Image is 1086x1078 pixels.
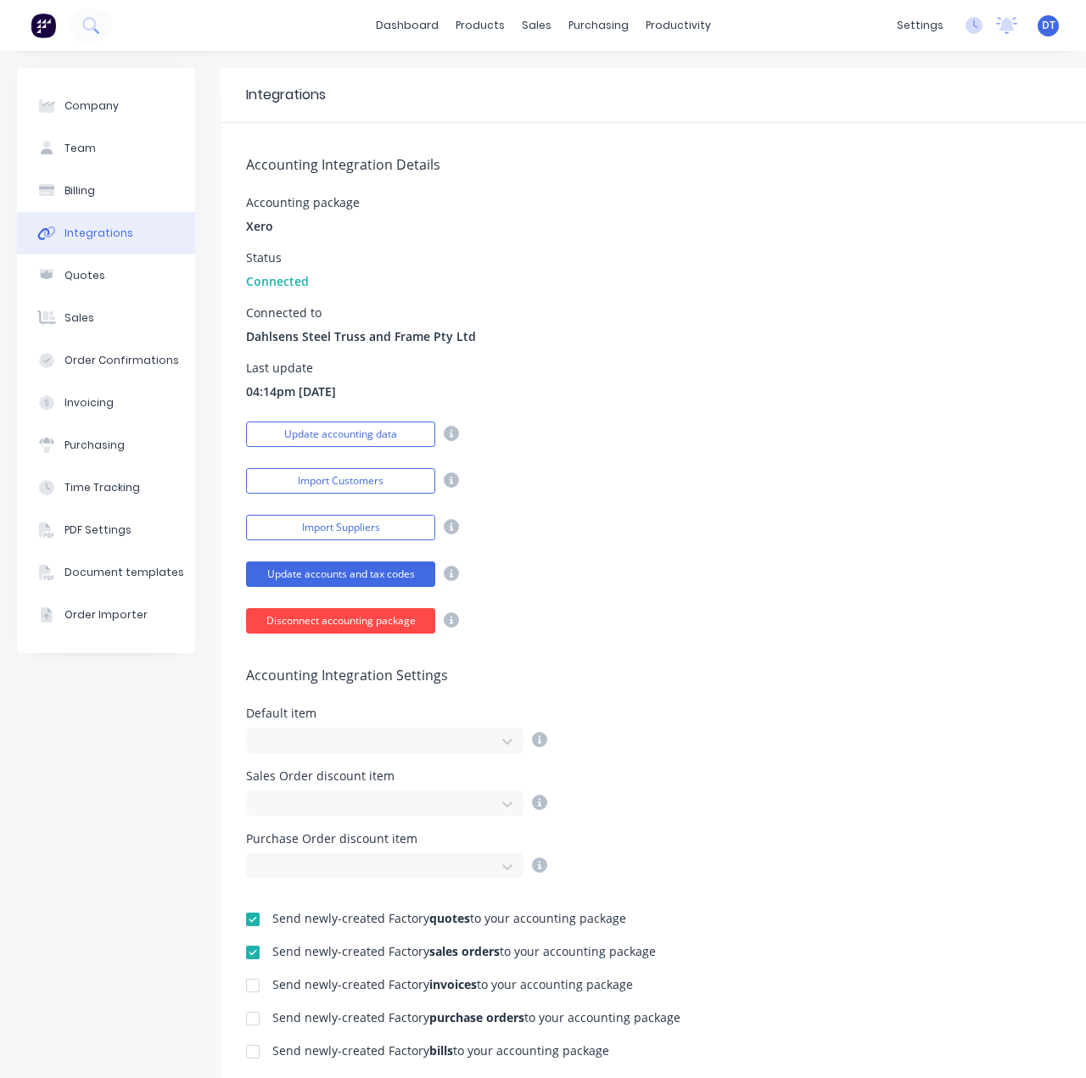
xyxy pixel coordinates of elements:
button: Sales [17,297,195,339]
button: Document templates [17,551,195,594]
div: PDF Settings [64,522,132,538]
div: Purchasing [64,438,125,453]
button: Integrations [17,212,195,254]
button: Quotes [17,254,195,297]
div: Billing [64,183,95,198]
div: Default item [246,707,547,719]
div: Company [64,98,119,114]
div: Invoicing [64,395,114,411]
div: Time Tracking [64,480,140,495]
button: Purchasing [17,424,195,466]
div: settings [888,13,952,38]
b: purchase orders [429,1009,524,1025]
div: productivity [637,13,719,38]
span: 04:14pm [DATE] [246,383,336,400]
b: invoices [429,976,477,992]
div: Integrations [246,85,326,105]
button: Disconnect accounting package [246,608,435,634]
img: Factory [31,13,56,38]
div: Integrations [64,226,133,241]
div: Last update [246,362,336,374]
button: Update accounting data [246,422,435,447]
div: purchasing [560,13,637,38]
div: sales [513,13,560,38]
b: quotes [429,910,470,926]
div: Send newly-created Factory to your accounting package [272,946,656,958]
div: Order Confirmations [64,353,179,368]
button: Order Importer [17,594,195,636]
div: Purchase Order discount item [246,833,547,845]
button: Company [17,85,195,127]
button: Invoicing [17,382,195,424]
b: sales orders [429,943,500,959]
div: Send newly-created Factory to your accounting package [272,1012,680,1024]
button: Import Suppliers [246,515,435,540]
div: products [447,13,513,38]
button: Order Confirmations [17,339,195,382]
div: Send newly-created Factory to your accounting package [272,1045,609,1057]
div: Connected to [246,307,476,319]
div: Accounting package [246,197,360,209]
a: dashboard [367,13,447,38]
span: DT [1042,18,1055,33]
button: PDF Settings [17,509,195,551]
b: bills [429,1042,453,1058]
div: Sales [64,310,94,326]
div: Team [64,141,96,156]
button: Update accounts and tax codes [246,561,435,587]
div: Sales Order discount item [246,770,547,782]
span: Dahlsens Steel Truss and Frame Pty Ltd [246,327,476,345]
div: Order Importer [64,607,148,623]
button: Billing [17,170,195,212]
button: Import Customers [246,468,435,494]
button: Team [17,127,195,170]
span: Connected [246,272,309,290]
div: Send newly-created Factory to your accounting package [272,913,626,924]
span: Xero [246,217,273,235]
div: Status [246,252,309,264]
button: Time Tracking [17,466,195,509]
div: Quotes [64,268,105,283]
div: Document templates [64,565,184,580]
div: Send newly-created Factory to your accounting package [272,979,633,991]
